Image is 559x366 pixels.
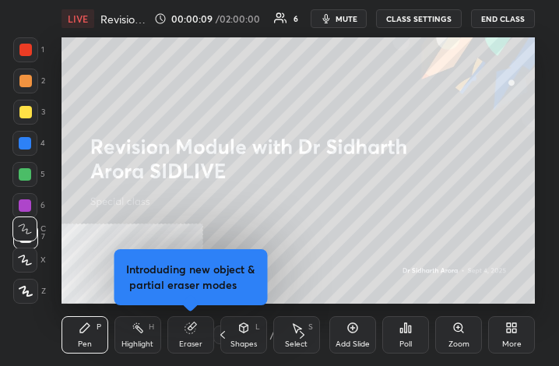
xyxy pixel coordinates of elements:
[311,9,367,28] button: mute
[13,100,45,125] div: 3
[336,13,357,24] span: mute
[471,9,535,28] button: End Class
[97,323,101,331] div: P
[269,330,274,340] div: /
[149,323,154,331] div: H
[12,248,46,273] div: X
[179,340,202,348] div: Eraser
[502,340,522,348] div: More
[285,340,308,348] div: Select
[13,279,46,304] div: Z
[100,12,149,26] h4: Revision Module with [PERSON_NAME]
[126,262,255,293] h4: Introduding new object & partial eraser modes
[12,162,45,187] div: 5
[308,323,313,331] div: S
[13,37,44,62] div: 1
[376,9,462,28] button: CLASS SETTINGS
[12,131,45,156] div: 4
[230,340,257,348] div: Shapes
[399,340,412,348] div: Poll
[12,193,45,218] div: 6
[255,323,260,331] div: L
[294,15,298,23] div: 6
[336,340,370,348] div: Add Slide
[13,69,45,93] div: 2
[62,9,94,28] div: LIVE
[121,340,153,348] div: Highlight
[448,340,469,348] div: Zoom
[78,340,92,348] div: Pen
[12,216,46,241] div: C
